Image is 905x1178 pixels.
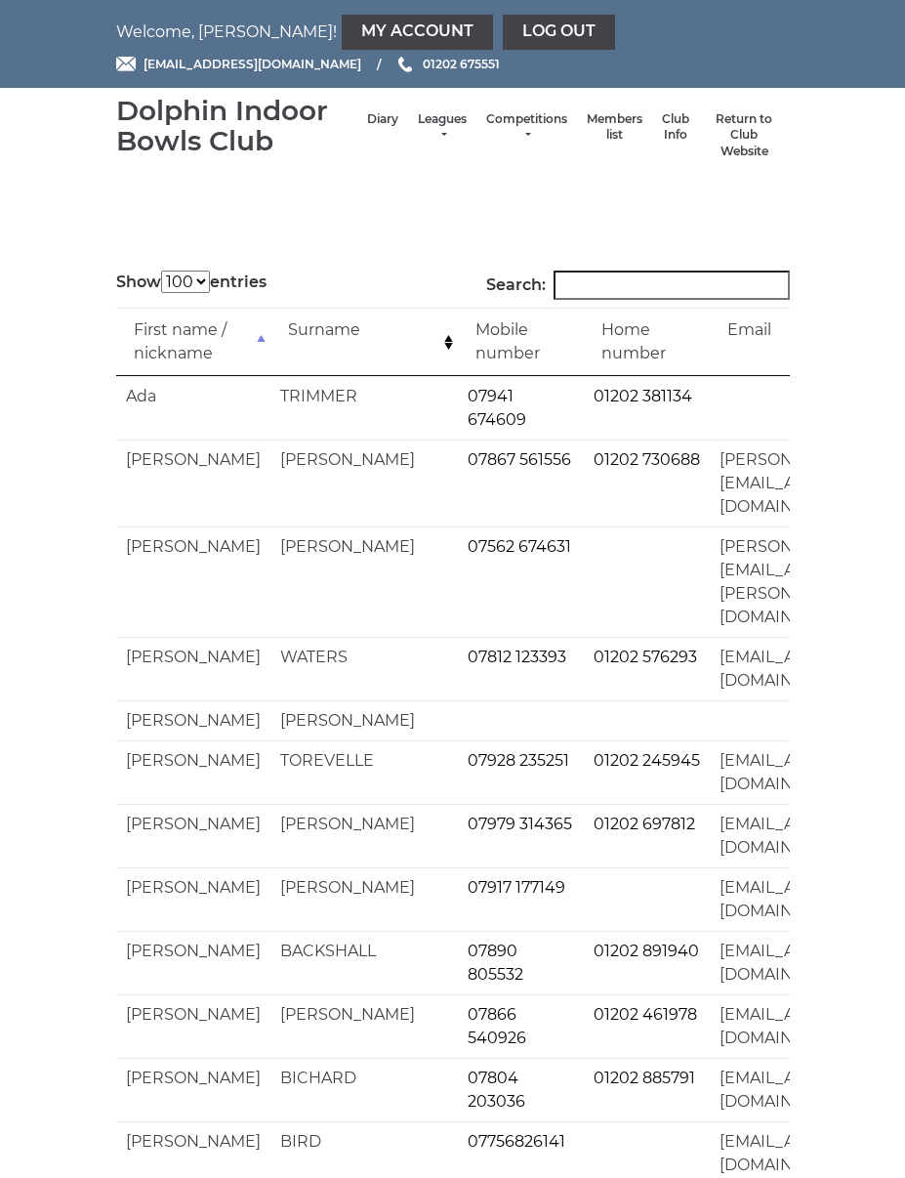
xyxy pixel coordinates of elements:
div: Dolphin Indoor Bowls Club [116,96,358,156]
a: Phone us 01202 675551 [395,55,500,73]
td: [PERSON_NAME] [116,740,270,804]
a: 07867 561556 [468,450,571,469]
nav: Welcome, [PERSON_NAME]! [116,15,790,50]
td: [EMAIL_ADDRESS][DOMAIN_NAME] [710,931,877,994]
a: 07756826141 [468,1132,565,1151]
a: 07804 203036 [468,1069,525,1111]
td: [PERSON_NAME] [270,440,458,526]
td: Email [710,308,877,376]
td: [PERSON_NAME] [116,637,270,700]
label: Search: [486,271,790,300]
td: [PERSON_NAME] [270,700,458,740]
a: Return to Club Website [709,111,779,160]
a: 01202 245945 [594,751,700,770]
a: 07979 314365 [468,815,572,833]
a: Diary [367,111,398,128]
td: First name / nickname: activate to sort column descending [116,308,270,376]
select: Showentries [161,271,210,293]
td: [PERSON_NAME] [116,804,270,867]
td: [PERSON_NAME] [116,867,270,931]
a: Competitions [486,111,567,144]
td: [EMAIL_ADDRESS][DOMAIN_NAME] [710,637,877,700]
img: Phone us [398,57,412,72]
td: Mobile number [458,308,584,376]
td: [PERSON_NAME] [270,804,458,867]
td: [PERSON_NAME][EMAIL_ADDRESS][PERSON_NAME][DOMAIN_NAME] [710,526,877,637]
a: 07917 177149 [468,878,565,897]
span: [EMAIL_ADDRESS][DOMAIN_NAME] [144,57,361,71]
label: Show entries [116,271,267,294]
span: 01202 675551 [423,57,500,71]
td: [EMAIL_ADDRESS][DOMAIN_NAME] [710,740,877,804]
td: [PERSON_NAME] [270,867,458,931]
td: [PERSON_NAME] [116,526,270,637]
a: 07562 674631 [468,537,571,556]
td: [EMAIL_ADDRESS][DOMAIN_NAME] [710,867,877,931]
img: Email [116,57,136,71]
a: Leagues [418,111,467,144]
a: 01202 730688 [594,450,700,469]
td: TRIMMER [270,376,458,440]
td: Surname: activate to sort column ascending [270,308,458,376]
td: WATERS [270,637,458,700]
a: 01202 381134 [594,387,692,405]
td: [PERSON_NAME] [116,440,270,526]
input: Search: [554,271,790,300]
a: Club Info [662,111,689,144]
a: 07928 235251 [468,751,569,770]
td: [EMAIL_ADDRESS][DOMAIN_NAME] [710,804,877,867]
a: 01202 891940 [594,942,699,960]
a: 01202 576293 [594,648,697,666]
td: [PERSON_NAME] [116,931,270,994]
a: Log out [503,15,615,50]
a: Email [EMAIL_ADDRESS][DOMAIN_NAME] [116,55,361,73]
td: Ada [116,376,270,440]
a: 07941 674609 [468,387,526,429]
td: TOREVELLE [270,740,458,804]
td: BICHARD [270,1058,458,1121]
a: 07812 123393 [468,648,566,666]
td: [EMAIL_ADDRESS][DOMAIN_NAME] [710,1058,877,1121]
a: My Account [342,15,493,50]
td: [PERSON_NAME] [270,994,458,1058]
td: [PERSON_NAME] [270,526,458,637]
td: [PERSON_NAME] [116,994,270,1058]
td: [PERSON_NAME] [116,1058,270,1121]
td: [EMAIL_ADDRESS][DOMAIN_NAME] [710,994,877,1058]
td: [PERSON_NAME] [116,700,270,740]
td: Home number [584,308,710,376]
a: 01202 697812 [594,815,695,833]
td: [PERSON_NAME][EMAIL_ADDRESS][DOMAIN_NAME] [710,440,877,526]
a: Members list [587,111,642,144]
a: 01202 461978 [594,1005,697,1024]
a: 07890 805532 [468,942,523,984]
a: 01202 885791 [594,1069,695,1087]
td: BACKSHALL [270,931,458,994]
a: 07866 540926 [468,1005,526,1047]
